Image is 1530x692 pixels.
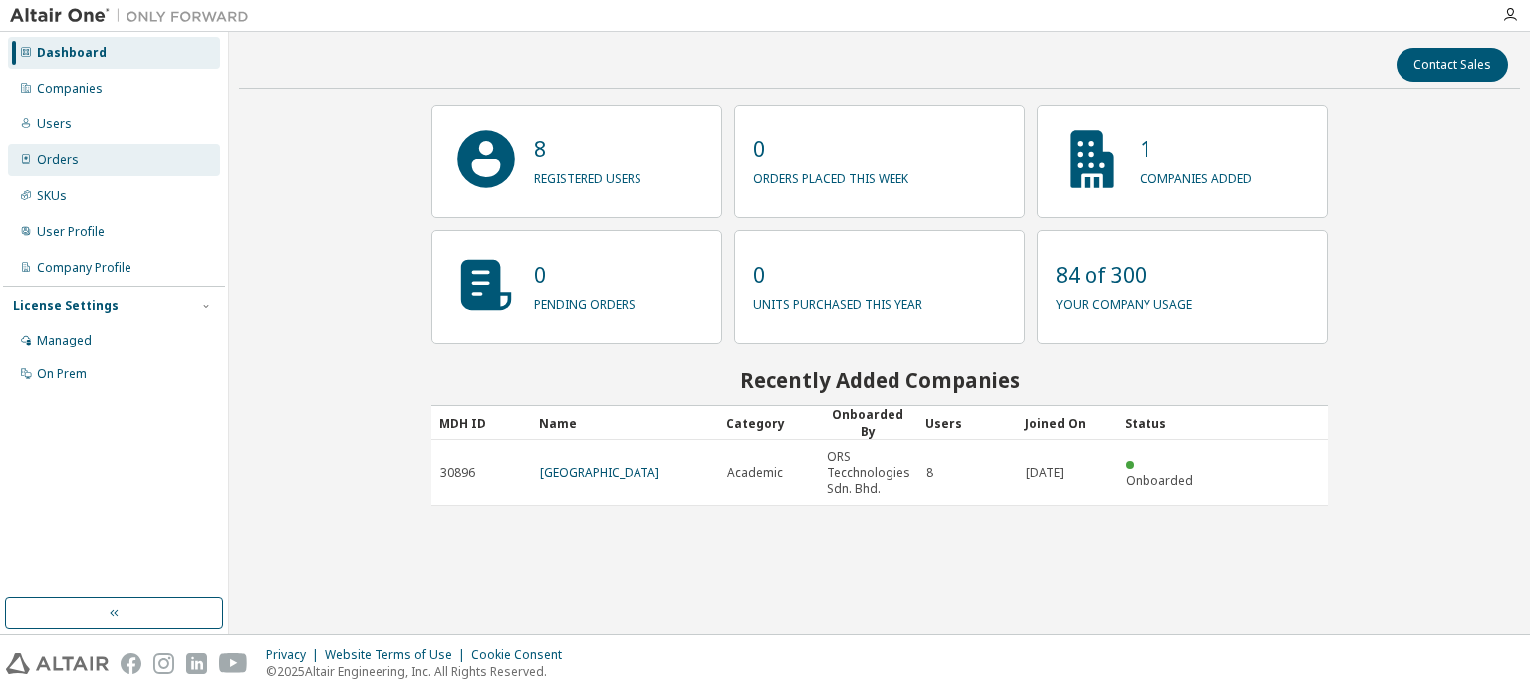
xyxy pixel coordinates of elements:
div: Company Profile [37,260,131,276]
p: 84 of 300 [1056,260,1192,290]
p: orders placed this week [753,164,908,187]
img: instagram.svg [153,653,174,674]
div: SKUs [37,188,67,204]
div: Dashboard [37,45,107,61]
p: 1 [1140,134,1252,164]
span: 8 [926,465,933,481]
img: altair_logo.svg [6,653,109,674]
img: Altair One [10,6,259,26]
p: 8 [534,134,641,164]
img: linkedin.svg [186,653,207,674]
div: Status [1125,407,1208,439]
p: 0 [753,260,922,290]
p: your company usage [1056,290,1192,313]
h2: Recently Added Companies [431,367,1328,393]
div: Onboarded By [826,406,909,440]
span: [DATE] [1026,465,1064,481]
div: Companies [37,81,103,97]
p: 0 [534,260,636,290]
p: companies added [1140,164,1252,187]
img: youtube.svg [219,653,248,674]
p: pending orders [534,290,636,313]
div: Managed [37,333,92,348]
div: Website Terms of Use [325,647,471,663]
button: Contact Sales [1397,48,1508,82]
p: units purchased this year [753,290,922,313]
p: registered users [534,164,641,187]
img: facebook.svg [121,653,141,674]
div: License Settings [13,298,119,314]
div: Joined On [1025,407,1109,439]
a: [GEOGRAPHIC_DATA] [540,464,659,481]
span: 30896 [440,465,475,481]
div: User Profile [37,224,105,240]
div: Users [925,407,1009,439]
div: Category [726,407,810,439]
span: Academic [727,465,783,481]
div: Orders [37,152,79,168]
div: Privacy [266,647,325,663]
span: Onboarded [1126,472,1193,489]
p: © 2025 Altair Engineering, Inc. All Rights Reserved. [266,663,574,680]
div: Users [37,116,72,132]
div: MDH ID [439,407,523,439]
div: Name [539,407,710,439]
div: On Prem [37,366,87,382]
span: ORS Tecchnologies Sdn. Bhd. [827,449,910,497]
p: 0 [753,134,908,164]
div: Cookie Consent [471,647,574,663]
